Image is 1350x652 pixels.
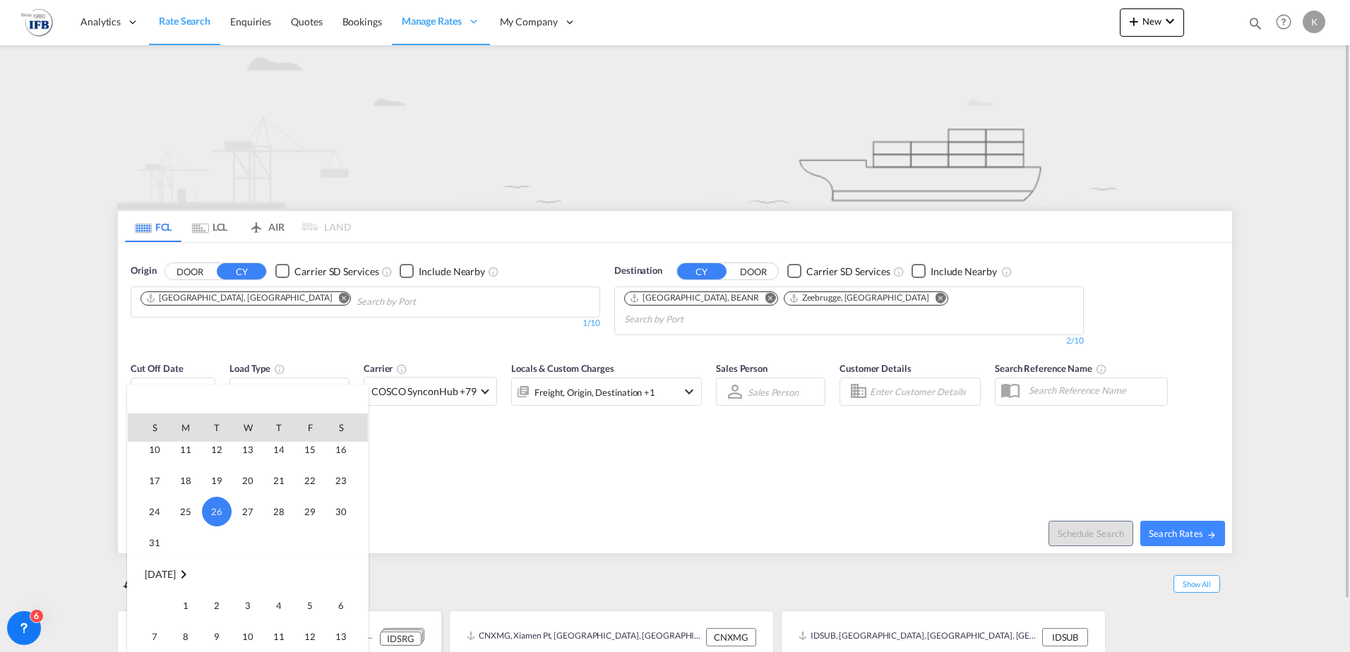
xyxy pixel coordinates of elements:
[232,496,263,527] td: Wednesday August 27 2025
[128,527,170,559] td: Sunday August 31 2025
[128,413,170,442] th: S
[128,496,368,527] tr: Week 5
[327,466,355,495] span: 23
[128,621,368,652] tr: Week 2
[128,465,170,496] td: Sunday August 17 2025
[234,622,262,651] span: 10
[201,434,232,465] td: Tuesday August 12 2025
[232,590,263,621] td: Wednesday September 3 2025
[141,529,169,557] span: 31
[263,434,294,465] td: Thursday August 14 2025
[145,568,175,580] span: [DATE]
[294,621,325,652] td: Friday September 12 2025
[265,591,293,620] span: 4
[296,622,324,651] span: 12
[172,497,200,526] span: 25
[265,497,293,526] span: 28
[325,465,368,496] td: Saturday August 23 2025
[294,434,325,465] td: Friday August 15 2025
[201,590,232,621] td: Tuesday September 2 2025
[201,621,232,652] td: Tuesday September 9 2025
[170,434,201,465] td: Monday August 11 2025
[232,434,263,465] td: Wednesday August 13 2025
[325,413,368,442] th: S
[294,496,325,527] td: Friday August 29 2025
[325,434,368,465] td: Saturday August 16 2025
[234,435,262,464] span: 13
[325,496,368,527] td: Saturday August 30 2025
[296,466,324,495] span: 22
[327,497,355,526] span: 30
[203,591,231,620] span: 2
[202,497,232,526] span: 26
[201,496,232,527] td: Tuesday August 26 2025
[232,465,263,496] td: Wednesday August 20 2025
[128,558,368,590] tr: Week undefined
[294,465,325,496] td: Friday August 22 2025
[172,435,200,464] span: 11
[327,435,355,464] span: 16
[296,497,324,526] span: 29
[128,465,368,496] tr: Week 4
[170,465,201,496] td: Monday August 18 2025
[172,591,200,620] span: 1
[172,466,200,495] span: 18
[170,496,201,527] td: Monday August 25 2025
[203,466,231,495] span: 19
[265,466,293,495] span: 21
[232,413,263,442] th: W
[294,413,325,442] th: F
[141,466,169,495] span: 17
[201,413,232,442] th: T
[325,590,368,621] td: Saturday September 6 2025
[141,497,169,526] span: 24
[234,466,262,495] span: 20
[141,622,169,651] span: 7
[296,435,324,464] span: 15
[170,413,201,442] th: M
[128,621,170,652] td: Sunday September 7 2025
[172,622,200,651] span: 8
[263,621,294,652] td: Thursday September 11 2025
[141,435,169,464] span: 10
[234,591,262,620] span: 3
[128,434,368,465] tr: Week 3
[327,591,355,620] span: 6
[327,622,355,651] span: 13
[263,590,294,621] td: Thursday September 4 2025
[170,621,201,652] td: Monday September 8 2025
[203,622,231,651] span: 9
[325,621,368,652] td: Saturday September 13 2025
[265,622,293,651] span: 11
[263,465,294,496] td: Thursday August 21 2025
[128,434,170,465] td: Sunday August 10 2025
[128,496,170,527] td: Sunday August 24 2025
[234,497,262,526] span: 27
[296,591,324,620] span: 5
[265,435,293,464] span: 14
[263,413,294,442] th: T
[128,590,368,621] tr: Week 1
[128,558,368,590] td: September 2025
[128,527,368,559] tr: Week 6
[170,590,201,621] td: Monday September 1 2025
[232,621,263,652] td: Wednesday September 10 2025
[203,435,231,464] span: 12
[201,465,232,496] td: Tuesday August 19 2025
[294,590,325,621] td: Friday September 5 2025
[263,496,294,527] td: Thursday August 28 2025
